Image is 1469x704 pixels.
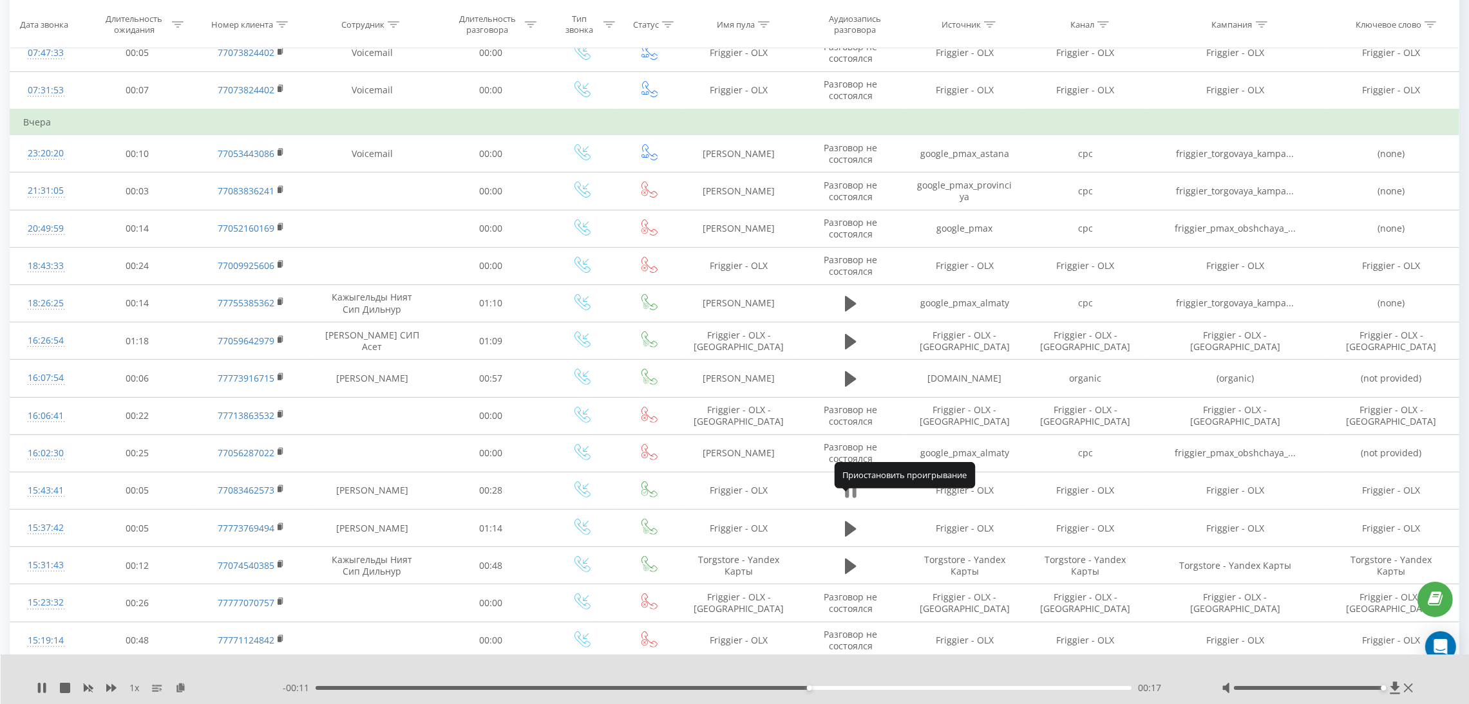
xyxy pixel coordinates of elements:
td: 00:25 [82,434,194,472]
td: Friggier - OLX [1146,622,1325,659]
span: Разговор не состоялся [824,216,877,240]
td: 00:48 [435,547,547,584]
div: Дата звонка [20,19,68,30]
td: 00:26 [82,584,194,622]
td: (organic) [1146,360,1325,397]
a: 77773769494 [218,522,274,534]
span: Разговор не состоялся [824,41,877,64]
a: 77083836241 [218,185,274,197]
div: Источник [942,19,981,30]
td: [PERSON_NAME] [310,472,435,509]
a: 77009925606 [218,259,274,272]
td: Friggier - OLX - [GEOGRAPHIC_DATA] [1325,322,1459,360]
a: 77771124842 [218,634,274,646]
td: Friggier - OLX [1325,510,1459,547]
td: Friggier - OLX - [GEOGRAPHIC_DATA] [1025,322,1145,360]
a: 77052160169 [218,222,274,234]
td: Friggier - OLX [1025,472,1145,509]
span: Разговор не состоялся [824,78,877,102]
td: Torgstore - Yandex Карты [681,547,797,584]
td: 00:57 [435,360,547,397]
a: 77773916715 [218,372,274,384]
td: 00:00 [435,584,547,622]
td: Кажыгельды Ният Сип Дильнур [310,547,435,584]
td: Friggier - OLX [1146,247,1325,284]
td: [PERSON_NAME] [681,360,797,397]
td: 00:05 [82,34,194,71]
td: 00:05 [82,472,194,509]
div: Канал [1070,19,1094,30]
td: 01:10 [435,284,547,322]
td: 00:00 [435,210,547,247]
td: Torgstore - Yandex Карты [1025,547,1145,584]
div: 16:02:30 [23,441,69,466]
td: Friggier - OLX - [GEOGRAPHIC_DATA] [1025,584,1145,622]
span: friggier_pmax_obshchaya_... [1175,447,1296,459]
td: 00:00 [435,247,547,284]
td: Friggier - OLX - [GEOGRAPHIC_DATA] [1025,397,1145,434]
div: Длительность ожидания [100,14,169,35]
td: Torgstore - Yandex Карты [1325,547,1459,584]
td: Friggier - OLX - [GEOGRAPHIC_DATA] [681,322,797,360]
td: (none) [1325,135,1459,172]
td: Friggier - OLX - [GEOGRAPHIC_DATA] [681,584,797,622]
td: Friggier - OLX - [GEOGRAPHIC_DATA] [1146,584,1325,622]
td: Friggier - OLX [681,247,797,284]
td: cpc [1025,284,1145,322]
td: [PERSON_NAME] [681,210,797,247]
td: Voicemail [310,135,435,172]
td: 00:06 [82,360,194,397]
div: Статус [633,19,659,30]
div: 07:31:53 [23,78,69,103]
td: google_pmax [904,210,1025,247]
span: Разговор не состоялся [824,179,877,203]
td: Friggier - OLX - [GEOGRAPHIC_DATA] [904,584,1025,622]
div: 15:23:32 [23,590,69,615]
td: 00:12 [82,547,194,584]
td: google_pmax_provinciya [904,172,1025,210]
td: 00:07 [82,71,194,109]
td: Friggier - OLX - [GEOGRAPHIC_DATA] [1146,322,1325,360]
span: - 00:11 [283,681,316,694]
td: [PERSON_NAME] [310,510,435,547]
span: 1 x [129,681,139,694]
td: (none) [1325,172,1459,210]
td: 00:14 [82,210,194,247]
td: Friggier - OLX - [GEOGRAPHIC_DATA] [681,397,797,434]
span: Разговор не состоялся [824,591,877,615]
td: 00:00 [435,622,547,659]
td: Voicemail [310,71,435,109]
span: friggier_torgovaya_kampa... [1176,185,1294,197]
td: 00:00 [435,172,547,210]
td: Friggier - OLX [681,34,797,71]
div: Тип звонка [558,14,600,35]
td: google_pmax_astana [904,135,1025,172]
td: Friggier - OLX [1146,71,1325,109]
td: Friggier - OLX [1325,472,1459,509]
td: [PERSON_NAME] СИП Асет [310,322,435,360]
td: Friggier - OLX [904,71,1025,109]
td: Кажыгельды Ният Сип Дильнур [310,284,435,322]
div: 16:07:54 [23,366,69,391]
td: organic [1025,360,1145,397]
div: Аудиозапись разговора [813,14,896,35]
div: Номер клиента [211,19,273,30]
td: cpc [1025,135,1145,172]
td: Friggier - OLX [1025,622,1145,659]
a: 77059642979 [218,335,274,347]
div: Кампания [1212,19,1253,30]
td: 00:22 [82,397,194,434]
td: Friggier - OLX [681,71,797,109]
td: 00:14 [82,284,194,322]
td: Torgstore - Yandex Карты [1146,547,1325,584]
td: 00:10 [82,135,194,172]
span: Разговор не состоялся [824,142,877,165]
td: Friggier - OLX [1146,472,1325,509]
div: Сотрудник [341,19,384,30]
span: friggier_torgovaya_kampa... [1176,147,1294,160]
td: [PERSON_NAME] [681,434,797,472]
td: 00:05 [82,510,194,547]
td: [DOMAIN_NAME] [904,360,1025,397]
td: Friggier - OLX [681,622,797,659]
a: 77083462573 [218,484,274,496]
